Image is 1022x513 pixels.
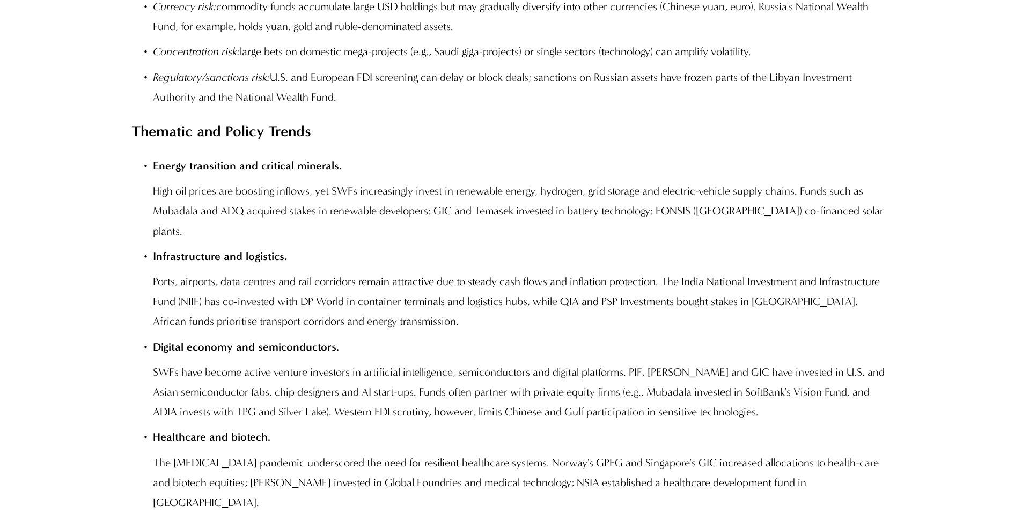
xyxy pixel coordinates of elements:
p: High oil prices are boosting inflows, yet SWFs increasingly invest in renewable energy, hydrogen,... [153,181,891,241]
p: The [MEDICAL_DATA] pandemic underscored the need for resilient healthcare systems. Norway's GPFG ... [153,453,891,512]
p: U.S. and European FDI screening can delay or block deals; sanctions on Russian assets have frozen... [153,68,891,107]
strong: Thematic and Policy Trends [131,122,311,140]
em: Concentration risk: [153,45,240,58]
strong: Healthcare and biotech. [153,430,270,443]
p: Ports, airports, data centres and rail corridors remain attractive due to steady cash flows and i... [153,272,891,331]
strong: Energy transition and critical minerals. [153,159,342,172]
strong: Infrastructure and logistics. [153,250,287,263]
p: large bets on domestic mega-projects (e.g., Saudi giga-projects) or single sectors (technology) c... [153,42,891,62]
em: Regulatory/sanctions risk: [153,71,270,84]
p: SWFs have become active venture investors in artificial intelligence, semiconductors and digital ... [153,362,891,422]
strong: Digital economy and semiconductors. [153,340,339,353]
